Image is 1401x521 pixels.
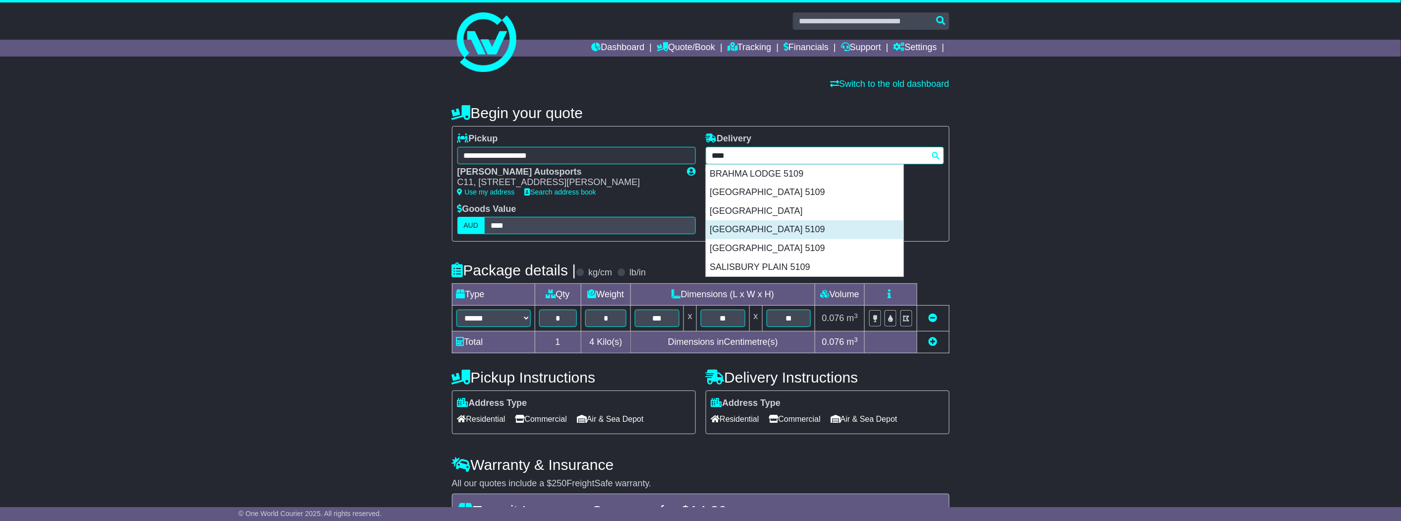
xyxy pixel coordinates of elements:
label: lb/in [629,267,646,278]
a: Settings [894,40,937,57]
a: Support [841,40,881,57]
h4: Package details | [452,262,576,278]
span: © One World Courier 2025. All rights reserved. [238,510,382,518]
span: Residential [711,411,759,427]
sup: 3 [854,336,858,343]
label: Delivery [706,133,752,144]
td: Volume [815,284,865,306]
label: kg/cm [588,267,612,278]
span: m [847,313,858,323]
td: Kilo(s) [581,331,631,353]
span: 14.39 [690,503,727,519]
td: Dimensions (L x W x H) [631,284,815,306]
span: Air & Sea Depot [831,411,897,427]
div: BRAHMA LODGE 5109 [706,165,903,184]
span: 0.076 [822,337,844,347]
h4: Transit Insurance Coverage for $ [458,503,943,519]
div: [PERSON_NAME] Autosports [457,167,677,178]
h4: Delivery Instructions [706,369,950,386]
span: Residential [457,411,505,427]
span: Commercial [769,411,821,427]
span: 0.076 [822,313,844,323]
td: 1 [535,331,581,353]
td: Type [452,284,535,306]
label: AUD [457,217,485,234]
a: Use my address [457,188,515,196]
td: Qty [535,284,581,306]
a: Tracking [728,40,771,57]
h4: Begin your quote [452,105,950,121]
span: Air & Sea Depot [577,411,644,427]
div: SALISBURY PLAIN 5109 [706,258,903,277]
a: Switch to the old dashboard [830,79,949,89]
a: Remove this item [929,313,938,323]
td: x [749,306,762,331]
h4: Warranty & Insurance [452,456,950,473]
td: Weight [581,284,631,306]
td: Total [452,331,535,353]
label: Address Type [457,398,527,409]
div: All our quotes include a $ FreightSafe warranty. [452,478,950,489]
h4: Pickup Instructions [452,369,696,386]
label: Pickup [457,133,498,144]
div: [GEOGRAPHIC_DATA] 5109 [706,239,903,258]
span: 250 [552,478,567,488]
div: [GEOGRAPHIC_DATA] [706,202,903,221]
div: [GEOGRAPHIC_DATA] 5109 [706,183,903,202]
div: [GEOGRAPHIC_DATA] 5109 [706,220,903,239]
td: Dimensions in Centimetre(s) [631,331,815,353]
a: Search address book [525,188,596,196]
a: Add new item [929,337,938,347]
td: x [684,306,697,331]
a: Dashboard [592,40,645,57]
div: C11, [STREET_ADDRESS][PERSON_NAME] [457,177,677,188]
label: Goods Value [457,204,516,215]
sup: 3 [854,312,858,320]
label: Address Type [711,398,781,409]
a: Financials [784,40,829,57]
a: Quote/Book [657,40,715,57]
span: 4 [589,337,594,347]
span: Commercial [515,411,567,427]
span: m [847,337,858,347]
